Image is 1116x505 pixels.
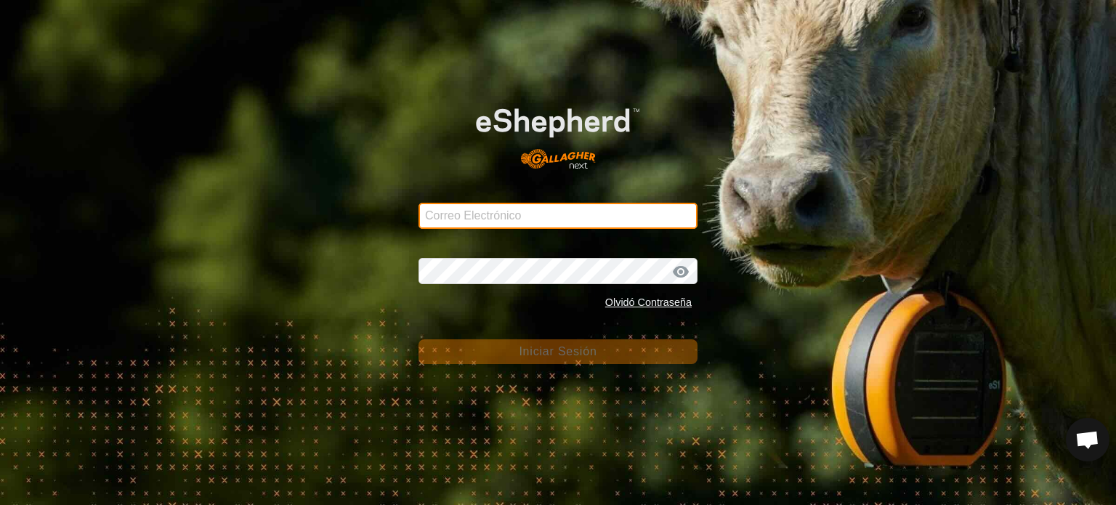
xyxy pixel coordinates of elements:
[1066,418,1109,461] div: Chat abierto
[519,345,597,357] span: Iniciar Sesión
[418,339,697,364] button: Iniciar Sesión
[418,203,697,229] input: Correo Electrónico
[605,296,692,308] a: Olvidó Contraseña
[446,85,669,180] img: Logo de eShepherd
